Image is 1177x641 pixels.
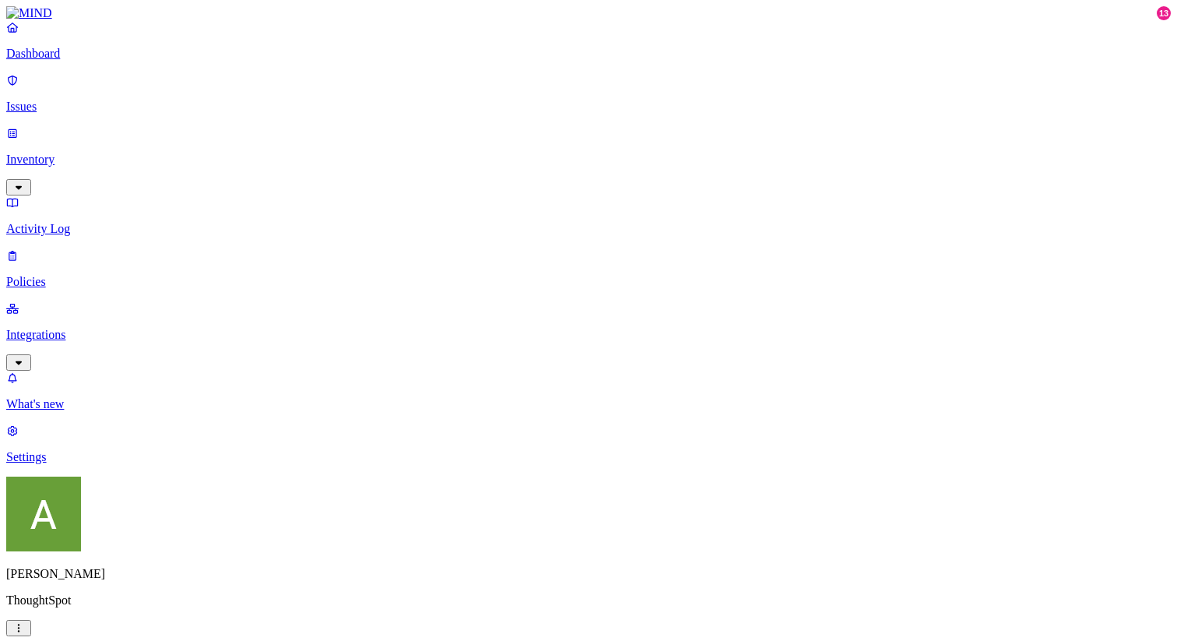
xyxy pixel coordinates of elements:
img: MIND [6,6,52,20]
div: 13 [1157,6,1171,20]
p: Activity Log [6,222,1171,236]
a: Inventory [6,126,1171,193]
a: MIND [6,6,1171,20]
p: Integrations [6,328,1171,342]
a: What's new [6,371,1171,411]
p: What's new [6,397,1171,411]
p: Settings [6,450,1171,464]
p: Inventory [6,153,1171,167]
a: Activity Log [6,195,1171,236]
p: Policies [6,275,1171,289]
img: Alessio Faiella [6,477,81,551]
a: Integrations [6,301,1171,368]
a: Settings [6,424,1171,464]
p: Dashboard [6,47,1171,61]
a: Policies [6,248,1171,289]
p: [PERSON_NAME] [6,567,1171,581]
a: Dashboard [6,20,1171,61]
p: ThoughtSpot [6,593,1171,608]
a: Issues [6,73,1171,114]
p: Issues [6,100,1171,114]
